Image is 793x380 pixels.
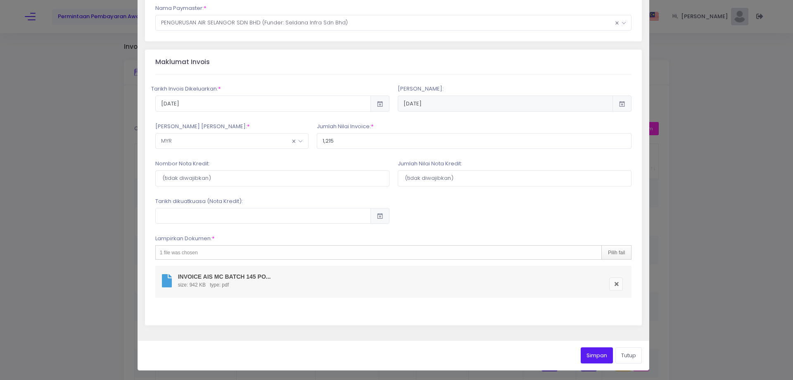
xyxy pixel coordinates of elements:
[176,282,208,288] span: size: 942 KB
[155,15,632,31] span: PENGURUSAN AIR SELANGOR SDN BHD (Funder: Seldana Infra Sdn Bhd)
[601,246,631,259] div: Pilih fail
[151,85,221,93] label: Tarikh Invois Dikeluarkan:
[155,133,309,149] span: MYR
[155,122,250,131] label: [PERSON_NAME] [PERSON_NAME]:
[155,4,207,12] label: Nama Paymaster:
[615,17,619,29] span: Remove all items
[208,282,231,288] span: type: pdf
[155,234,215,243] label: Lampirkan Dokumen:
[155,160,210,168] label: Nombor Nota Kredit:
[178,272,271,281] div: INVOICE AIS MC BATCH 145 PO_PO0000090481_0.pdf
[581,347,613,363] button: Simpan
[398,85,444,93] label: [PERSON_NAME]:
[156,134,308,148] span: MYR
[398,160,462,168] label: Jumlah Nilai Nota Kredit:
[156,15,632,30] span: PENGURUSAN AIR SELANGOR SDN BHD (Funder: Seldana Infra Sdn Bhd)
[155,58,210,66] h3: Maklumat Invois
[398,170,632,186] input: (tidak diwajibkan)
[292,136,296,147] span: Remove all items
[160,250,198,256] span: 1 file was chosen
[317,122,374,131] label: Jumlah Nilai Invoice:
[155,170,389,186] input: (tidak diwajibkan)
[155,197,243,206] label: Tarikh dikuatkuasa (Nota Kredit):
[615,347,642,363] button: Tutup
